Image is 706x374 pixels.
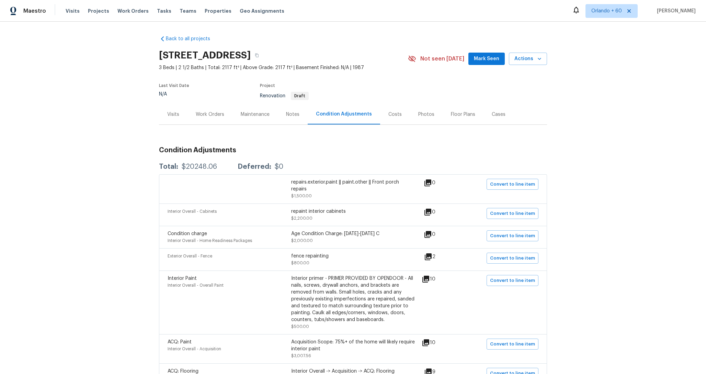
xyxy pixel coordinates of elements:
[159,35,225,42] a: Back to all projects
[159,64,408,71] span: 3 Beds | 2 1/2 Baths | Total: 2117 ft² | Above Grade: 2117 ft² | Basement Finished: N/A | 1987
[168,340,192,344] span: ACQ: Paint
[159,52,251,59] h2: [STREET_ADDRESS]
[168,347,221,351] span: Interior Overall - Acquisition
[514,55,542,63] span: Actions
[490,277,535,285] span: Convert to line item
[182,163,217,170] div: $20248.06
[168,231,207,236] span: Condition charge
[422,339,457,347] div: 10
[654,8,696,14] span: [PERSON_NAME]
[251,49,263,62] button: Copy Address
[196,111,224,118] div: Work Orders
[509,53,547,65] button: Actions
[418,111,434,118] div: Photos
[424,179,457,187] div: 0
[291,230,415,237] div: Age Condition Charge: [DATE]-[DATE] C
[275,163,283,170] div: $0
[316,111,372,118] div: Condition Adjustments
[241,111,270,118] div: Maintenance
[180,8,196,14] span: Teams
[88,8,109,14] span: Projects
[424,253,457,261] div: 2
[260,84,275,88] span: Project
[487,253,538,264] button: Convert to line item
[468,53,505,65] button: Mark Seen
[490,180,535,188] span: Convert to line item
[117,8,149,14] span: Work Orders
[291,261,309,265] span: $800.00
[388,111,402,118] div: Costs
[490,254,535,262] span: Convert to line item
[487,230,538,241] button: Convert to line item
[487,179,538,190] button: Convert to line item
[291,339,415,352] div: Acquisition Scope: 75%+ of the home will likely require interior paint
[451,111,475,118] div: Floor Plans
[286,111,299,118] div: Notes
[291,275,415,323] div: Interior primer - PRIMER PROVIDED BY OPENDOOR - All nails, screws, drywall anchors, and brackets ...
[492,111,505,118] div: Cases
[487,339,538,350] button: Convert to line item
[168,283,224,287] span: Interior Overall - Overall Paint
[168,209,217,213] span: Interior Overall - Cabinets
[490,340,535,348] span: Convert to line item
[474,55,499,63] span: Mark Seen
[487,208,538,219] button: Convert to line item
[159,163,178,170] div: Total:
[291,208,415,215] div: repaint interior cabinets
[168,254,212,258] span: Exterior Overall - Fence
[291,324,309,329] span: $500.00
[591,8,622,14] span: Orlando + 60
[424,230,457,239] div: 0
[490,232,535,240] span: Convert to line item
[291,354,311,358] span: $3,007.56
[422,275,457,283] div: 10
[487,275,538,286] button: Convert to line item
[159,147,547,154] h3: Condition Adjustments
[168,276,197,281] span: Interior Paint
[167,111,179,118] div: Visits
[205,8,231,14] span: Properties
[291,253,415,260] div: fence repainting
[168,369,198,374] span: ACQ: Flooring
[157,9,171,13] span: Tasks
[159,84,189,88] span: Last Visit Date
[424,208,457,216] div: 0
[291,194,312,198] span: $1,500.00
[291,239,313,243] span: $2,000.00
[23,8,46,14] span: Maestro
[292,94,308,98] span: Draft
[238,163,271,170] div: Deferred:
[66,8,80,14] span: Visits
[159,92,189,97] div: N/A
[260,93,309,98] span: Renovation
[240,8,284,14] span: Geo Assignments
[291,179,415,192] div: repairs.exterior.paint || paint.other || Front porch repairs
[291,216,312,220] span: $2,200.00
[490,210,535,218] span: Convert to line item
[420,55,464,62] span: Not seen [DATE]
[168,239,252,243] span: Interior Overall - Home Readiness Packages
